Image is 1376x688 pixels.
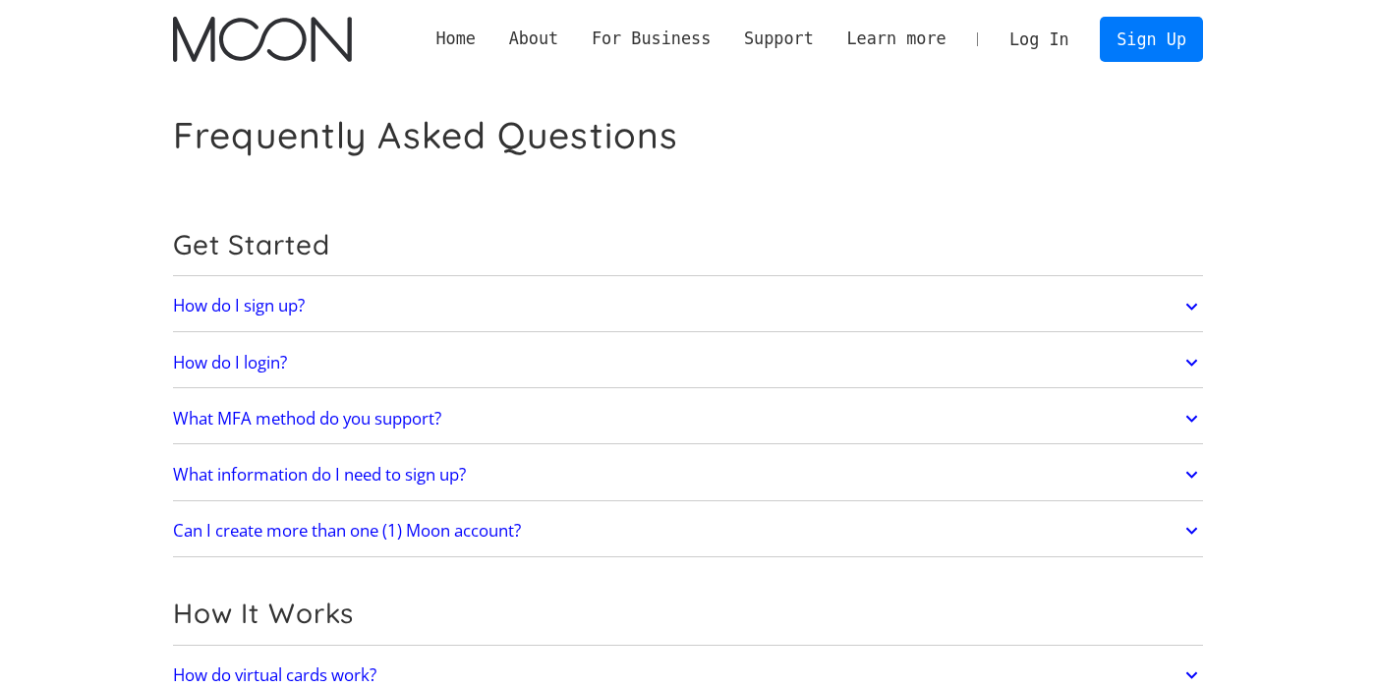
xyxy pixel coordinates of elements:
[592,27,711,51] div: For Business
[173,296,305,315] h2: How do I sign up?
[173,398,1203,439] a: What MFA method do you support?
[173,409,441,429] h2: What MFA method do you support?
[173,228,1203,261] h2: Get Started
[173,454,1203,495] a: What information do I need to sign up?
[173,510,1203,551] a: Can I create more than one (1) Moon account?
[173,286,1203,327] a: How do I sign up?
[173,353,287,373] h2: How do I login?
[173,465,466,485] h2: What information do I need to sign up?
[173,342,1203,383] a: How do I login?
[173,597,1203,630] h2: How It Works
[509,27,559,51] div: About
[420,27,492,51] a: Home
[173,665,376,685] h2: How do virtual cards work?
[744,27,814,51] div: Support
[1100,17,1202,61] a: Sign Up
[173,113,678,157] h1: Frequently Asked Questions
[846,27,946,51] div: Learn more
[173,17,351,62] img: Moon Logo
[173,521,521,541] h2: Can I create more than one (1) Moon account?
[993,18,1085,61] a: Log In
